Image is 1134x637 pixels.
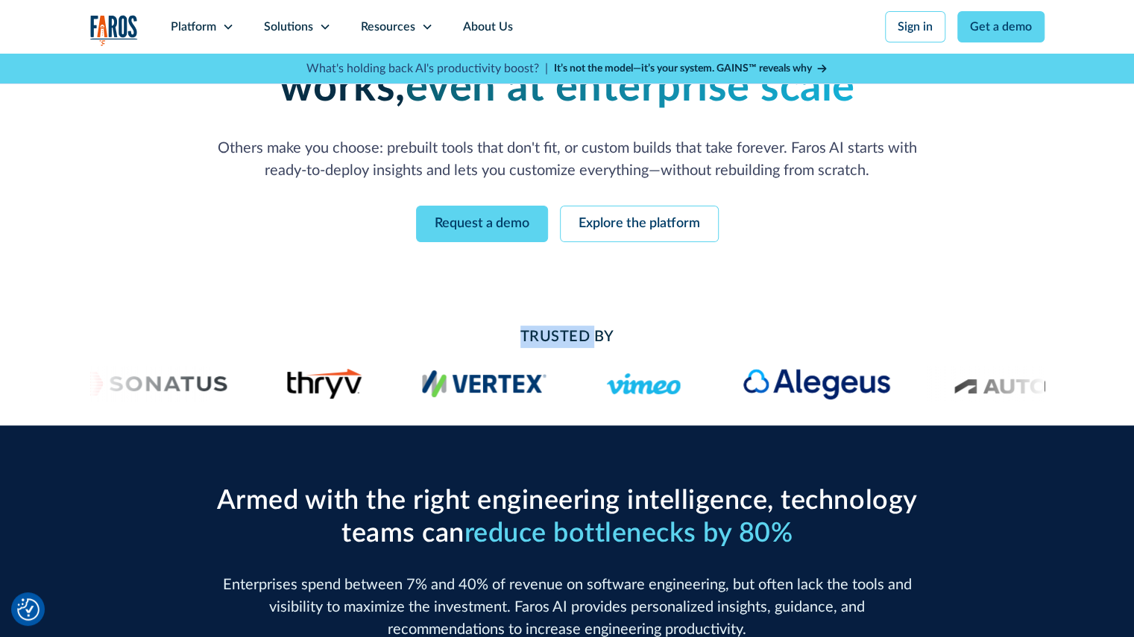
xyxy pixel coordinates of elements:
[885,11,945,42] a: Sign in
[740,366,894,402] img: Alegeus logo
[361,18,415,36] div: Resources
[17,598,40,621] button: Cookie Settings
[406,67,855,109] strong: even at enterprise scale
[554,63,812,74] strong: It’s not the model—it’s your system. GAINS™ reveals why
[77,372,227,396] img: Sonatus Logo
[210,485,925,549] h2: Armed with the right engineering intelligence, technology teams can
[464,520,793,547] span: reduce bottlenecks by 80%
[560,206,719,242] a: Explore the platform
[606,373,681,394] img: Logo of the video hosting platform Vimeo.
[306,60,548,77] p: What's holding back AI's productivity boost? |
[210,326,925,348] h2: Trusted By
[264,18,313,36] div: Solutions
[90,15,138,45] img: Logo of the analytics and reporting company Faros.
[171,18,216,36] div: Platform
[210,137,925,182] p: Others make you choose: prebuilt tools that don't fit, or custom builds that take forever. Faros ...
[90,15,138,45] a: home
[554,61,828,77] a: It’s not the model—it’s your system. GAINS™ reveals why
[957,11,1045,42] a: Get a demo
[422,370,546,397] img: Vertex's logo
[416,206,548,242] a: Request a demo
[17,598,40,621] img: Revisit consent button
[287,369,362,399] img: Thryv's logo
